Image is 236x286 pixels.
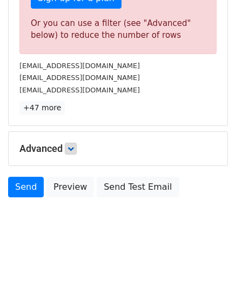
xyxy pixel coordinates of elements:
h5: Advanced [19,143,217,155]
small: [EMAIL_ADDRESS][DOMAIN_NAME] [19,74,140,82]
div: Or you can use a filter (see "Advanced" below) to reduce the number of rows [31,17,205,42]
a: +47 more [19,101,65,115]
a: Send [8,177,44,197]
iframe: Chat Widget [182,234,236,286]
small: [EMAIL_ADDRESS][DOMAIN_NAME] [19,86,140,94]
small: [EMAIL_ADDRESS][DOMAIN_NAME] [19,62,140,70]
a: Send Test Email [97,177,179,197]
a: Preview [46,177,94,197]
